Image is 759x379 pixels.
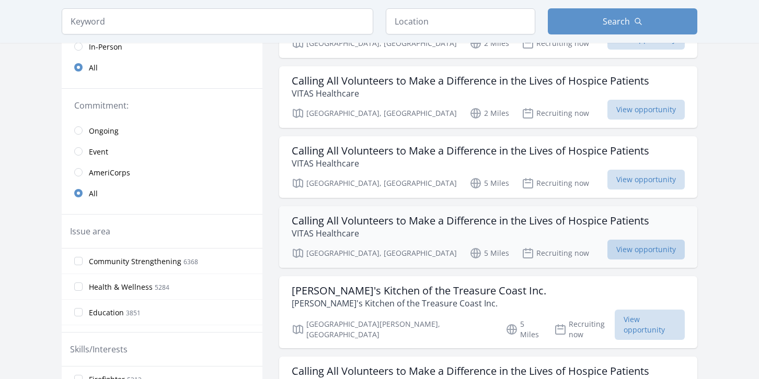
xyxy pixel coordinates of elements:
span: View opportunity [607,240,685,259]
button: Search [548,8,697,34]
span: 6368 [183,257,198,266]
a: Calling All Volunteers to Make a Difference in the Lives of Hospice Patients VITAS Healthcare [GE... [279,206,697,268]
span: Ongoing [89,126,119,136]
a: AmeriCorps [62,162,262,183]
a: Calling All Volunteers to Make a Difference in the Lives of Hospice Patients VITAS Healthcare [GE... [279,66,697,128]
p: 2 Miles [469,37,509,50]
a: Event [62,141,262,162]
h3: Calling All Volunteers to Make a Difference in the Lives of Hospice Patients [292,365,649,377]
h3: Calling All Volunteers to Make a Difference in the Lives of Hospice Patients [292,215,649,227]
span: All [89,63,98,73]
input: Education 3851 [74,308,83,316]
span: 3851 [126,309,141,317]
p: Recruiting now [522,37,589,50]
p: Recruiting now [522,107,589,120]
p: [GEOGRAPHIC_DATA][PERSON_NAME], [GEOGRAPHIC_DATA] [292,319,493,340]
p: VITAS Healthcare [292,87,649,100]
p: 5 Miles [469,247,509,259]
h3: [PERSON_NAME]'s Kitchen of the Treasure Coast Inc. [292,285,546,297]
p: Recruiting now [522,247,589,259]
input: Location [386,8,535,34]
span: View opportunity [607,100,685,120]
a: [PERSON_NAME]'s Kitchen of the Treasure Coast Inc. [PERSON_NAME]'s Kitchen of the Treasure Coast ... [279,276,697,348]
input: Community Strengthening 6368 [74,257,83,265]
span: Health & Wellness [89,282,153,292]
span: Community Strengthening [89,256,181,267]
input: Keyword [62,8,373,34]
legend: Commitment: [74,99,250,112]
p: VITAS Healthcare [292,227,649,240]
span: View opportunity [607,170,685,189]
p: Recruiting now [554,319,615,340]
p: 2 Miles [469,107,509,120]
a: In-Person [62,36,262,57]
legend: Skills/Interests [70,343,128,356]
p: [GEOGRAPHIC_DATA], [GEOGRAPHIC_DATA] [292,37,457,50]
p: [PERSON_NAME]'s Kitchen of the Treasure Coast Inc. [292,297,546,310]
p: [GEOGRAPHIC_DATA], [GEOGRAPHIC_DATA] [292,247,457,259]
p: Recruiting now [522,177,589,189]
p: 5 Miles [505,319,541,340]
h3: Calling All Volunteers to Make a Difference in the Lives of Hospice Patients [292,75,649,87]
span: All [89,188,98,199]
span: View opportunity [615,310,685,340]
span: 5284 [155,283,169,292]
p: VITAS Healthcare [292,157,649,170]
a: Calling All Volunteers to Make a Difference in the Lives of Hospice Patients VITAS Healthcare [GE... [279,136,697,198]
span: AmeriCorps [89,168,130,178]
p: [GEOGRAPHIC_DATA], [GEOGRAPHIC_DATA] [292,177,457,189]
span: Event [89,147,108,157]
a: All [62,57,262,78]
span: Search [603,15,630,28]
span: Education [89,307,124,318]
a: All [62,183,262,204]
input: Health & Wellness 5284 [74,282,83,291]
p: 5 Miles [469,177,509,189]
h3: Calling All Volunteers to Make a Difference in the Lives of Hospice Patients [292,145,649,157]
legend: Issue area [70,225,110,238]
span: In-Person [89,42,122,52]
p: [GEOGRAPHIC_DATA], [GEOGRAPHIC_DATA] [292,107,457,120]
a: Ongoing [62,120,262,141]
